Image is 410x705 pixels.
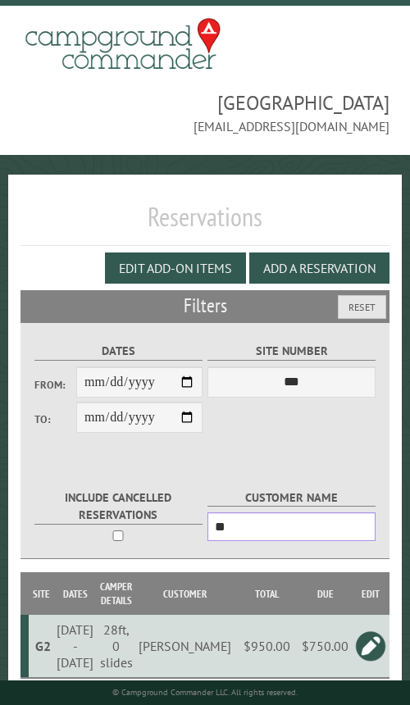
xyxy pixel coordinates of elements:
[56,621,93,671] div: [DATE] - [DATE]
[207,489,376,507] label: Customer Name
[97,572,136,615] th: Camper Details
[20,290,389,321] h2: Filters
[338,295,386,319] button: Reset
[136,615,234,678] td: [PERSON_NAME]
[53,572,97,615] th: Dates
[207,342,376,361] label: Site Number
[34,342,203,361] label: Dates
[35,638,51,654] div: G2
[249,252,389,284] button: Add a Reservation
[299,615,351,678] td: $750.00
[34,412,76,427] label: To:
[20,12,225,76] img: Campground Commander
[34,377,76,393] label: From:
[29,572,53,615] th: Site
[136,572,234,615] th: Customer
[299,572,351,615] th: Due
[34,489,203,525] label: Include Cancelled Reservations
[112,687,298,698] small: © Campground Commander LLC. All rights reserved.
[20,89,389,135] span: [GEOGRAPHIC_DATA] [EMAIL_ADDRESS][DOMAIN_NAME]
[105,252,246,284] button: Edit Add-on Items
[97,615,136,678] td: 28ft, 0 slides
[352,572,389,615] th: Edit
[234,615,299,678] td: $950.00
[234,572,299,615] th: Total
[20,201,389,246] h1: Reservations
